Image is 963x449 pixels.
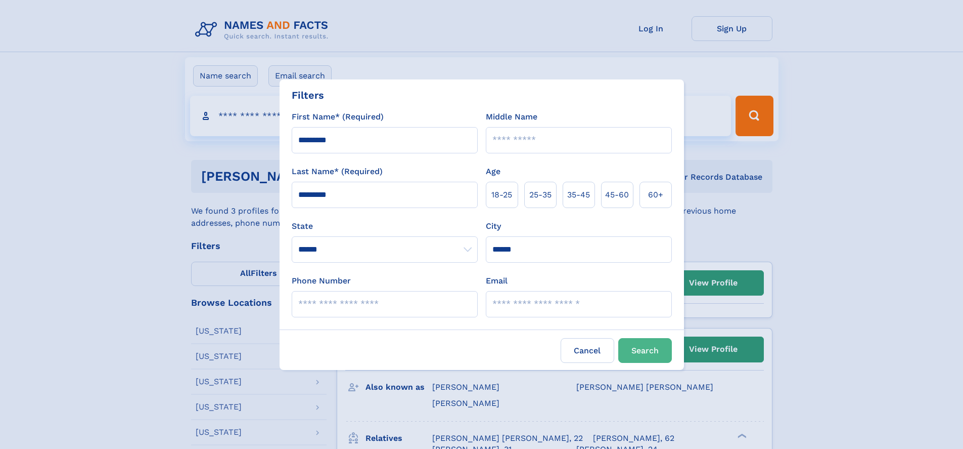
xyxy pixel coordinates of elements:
[292,88,324,103] div: Filters
[292,275,351,287] label: Phone Number
[292,111,384,123] label: First Name* (Required)
[618,338,672,363] button: Search
[292,220,478,232] label: State
[486,166,500,178] label: Age
[648,189,663,201] span: 60+
[486,220,501,232] label: City
[529,189,552,201] span: 25‑35
[292,166,383,178] label: Last Name* (Required)
[491,189,512,201] span: 18‑25
[567,189,590,201] span: 35‑45
[561,338,614,363] label: Cancel
[486,275,508,287] label: Email
[486,111,537,123] label: Middle Name
[605,189,629,201] span: 45‑60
